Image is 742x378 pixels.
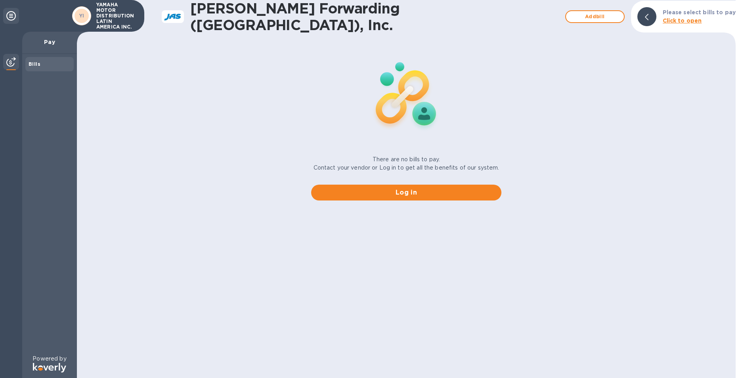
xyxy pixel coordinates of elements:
button: Addbill [565,10,625,23]
b: YI [79,13,84,19]
b: Bills [29,61,40,67]
b: Please select bills to pay [663,9,736,15]
button: Log in [311,185,501,200]
img: Logo [33,363,66,372]
p: YAMAHA MOTOR DISTRIBUTION LATIN AMERICA INC. [96,2,136,30]
span: Add bill [572,12,618,21]
p: Pay [29,38,71,46]
span: Log in [317,188,495,197]
p: There are no bills to pay. Contact your vendor or Log in to get all the benefits of our system. [314,155,499,172]
p: Powered by [33,355,66,363]
b: Click to open [663,17,702,24]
